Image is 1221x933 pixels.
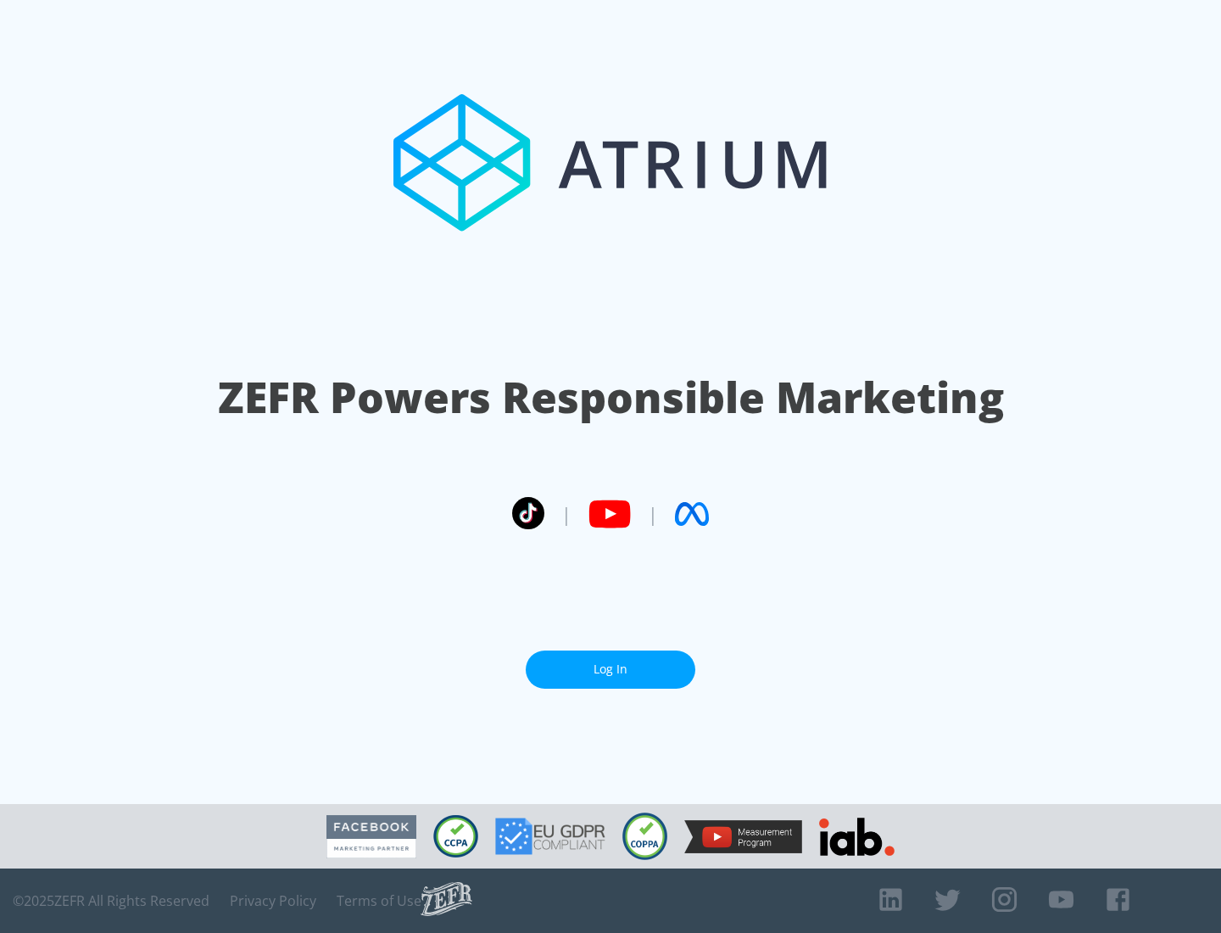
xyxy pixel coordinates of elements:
h1: ZEFR Powers Responsible Marketing [218,368,1004,427]
img: IAB [819,818,895,856]
img: GDPR Compliant [495,818,605,855]
a: Privacy Policy [230,892,316,909]
a: Log In [526,651,695,689]
span: | [561,501,571,527]
img: Facebook Marketing Partner [326,815,416,858]
a: Terms of Use [337,892,421,909]
span: © 2025 ZEFR All Rights Reserved [13,892,209,909]
span: | [648,501,658,527]
img: COPPA Compliant [622,813,667,860]
img: YouTube Measurement Program [684,820,802,853]
img: CCPA Compliant [433,815,478,858]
